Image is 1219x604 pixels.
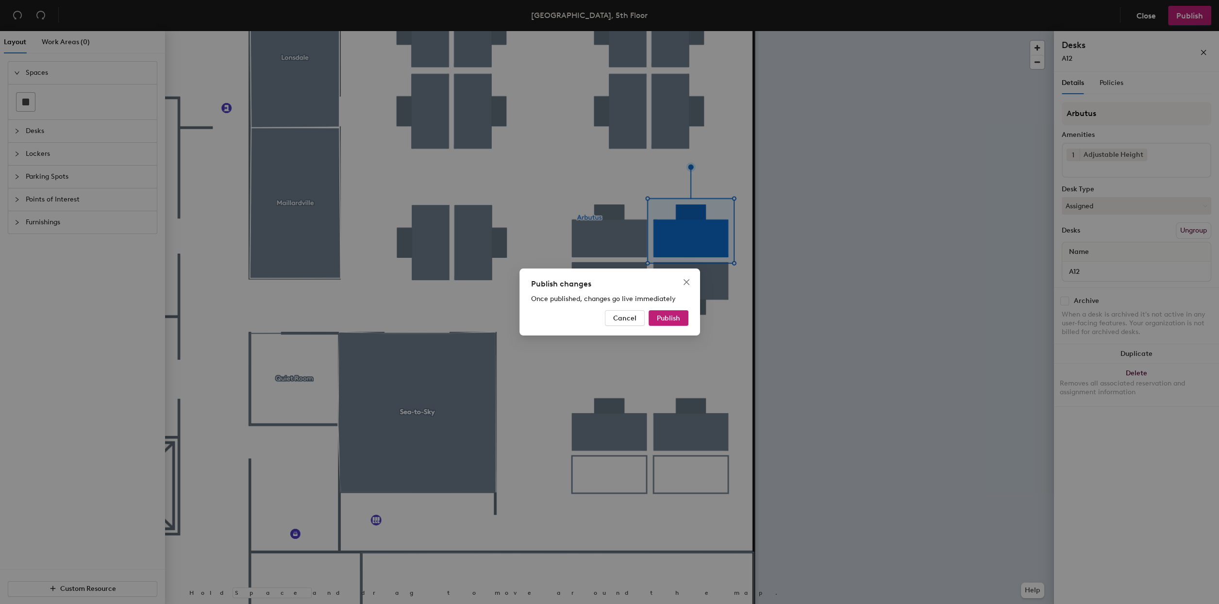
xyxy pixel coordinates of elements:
[531,278,688,290] div: Publish changes
[657,314,680,322] span: Publish
[531,295,676,303] span: Once published, changes go live immediately
[605,310,645,326] button: Cancel
[649,310,688,326] button: Publish
[683,278,690,286] span: close
[613,314,636,322] span: Cancel
[679,278,694,286] span: Close
[679,274,694,290] button: Close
